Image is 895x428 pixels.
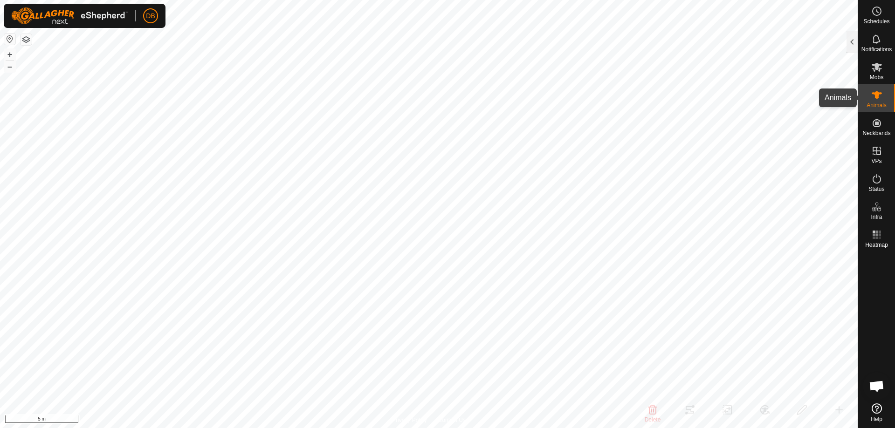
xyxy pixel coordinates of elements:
span: Animals [867,102,887,108]
button: Reset Map [4,34,15,45]
span: Status [868,186,884,192]
span: Neckbands [862,130,890,136]
button: Map Layers [21,34,32,45]
a: Help [858,400,895,426]
div: Open chat [863,372,891,400]
a: Privacy Policy [392,416,427,424]
span: DB [146,11,155,21]
span: Help [871,416,882,422]
span: Notifications [861,47,892,52]
span: Heatmap [865,242,888,248]
span: Mobs [870,75,883,80]
span: Infra [871,214,882,220]
button: – [4,61,15,72]
a: Contact Us [438,416,466,424]
button: + [4,49,15,60]
span: VPs [871,158,881,164]
img: Gallagher Logo [11,7,128,24]
span: Schedules [863,19,889,24]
